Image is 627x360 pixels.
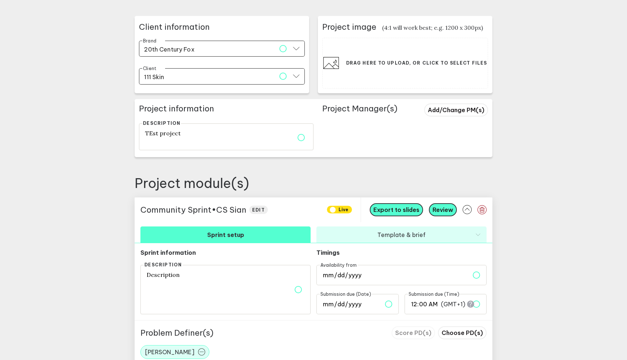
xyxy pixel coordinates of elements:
label: Brand [143,38,156,43]
button: [PERSON_NAME] [140,345,209,359]
textarea: TEst project [139,123,313,150]
h3: Project Manager(s) [322,103,415,118]
button: Export to slides [370,203,423,216]
span: ( GMT+1 ) [441,300,465,308]
label: Description [143,121,181,126]
p: Sprint information [140,249,311,256]
label: Description [144,262,183,267]
span: Review [433,206,453,213]
span: Community Sprint • [140,205,216,215]
button: Choose PD(s) [438,326,487,339]
h2: Project image [322,22,376,32]
p: Problem Definer(s) [140,328,213,338]
h2: Project module(s) [135,175,492,192]
button: Open [293,41,300,56]
h2: Client information [139,22,305,32]
button: Sprint setup [140,226,311,243]
button: Review [429,203,457,216]
span: Export to slides [373,206,419,213]
p: (4:1 will work best; e.g. 1200 x 300px) [382,24,483,31]
label: Client [143,66,156,71]
p: Drag here to upload, or click to select files [346,60,487,66]
h2: Project information [139,103,313,118]
button: Open [293,69,300,84]
span: Add/Change PM(s) [428,106,484,114]
span: Choose PD(s) [442,329,483,336]
button: Template & brief [316,226,487,243]
textarea: Description [140,265,311,314]
span: LIVE [327,206,352,213]
button: Add/Change PM(s) [424,103,488,116]
p: Timings [316,249,399,256]
span: Submission due (Time) [408,291,460,296]
span: Availability from [320,262,357,267]
button: edit [249,205,268,214]
span: [PERSON_NAME] [145,348,194,356]
span: CS Sian [216,205,246,215]
span: Submission due (Date) [320,291,372,296]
